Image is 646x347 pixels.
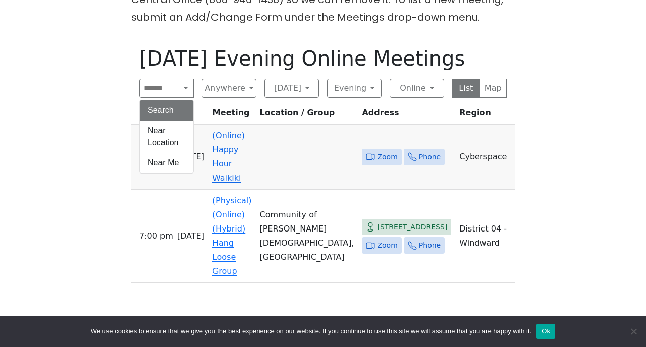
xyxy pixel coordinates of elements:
[455,190,515,283] td: District 04 - Windward
[91,326,531,336] span: We use cookies to ensure that we give you the best experience on our website. If you continue to ...
[140,153,193,173] button: Near Me
[390,79,444,98] button: Online
[327,79,382,98] button: Evening
[139,229,173,243] span: 7:00 PM
[358,106,455,125] th: Address
[212,131,245,183] a: (Online) Happy Hour Waikiki
[377,151,397,163] span: Zoom
[178,79,194,98] button: Search
[455,125,515,190] td: Cyberspace
[202,79,256,98] button: Anywhere
[455,106,515,125] th: Region
[479,79,507,98] button: Map
[264,79,319,98] button: [DATE]
[377,221,447,234] span: [STREET_ADDRESS]
[255,190,358,283] td: Community of [PERSON_NAME][DEMOGRAPHIC_DATA], [GEOGRAPHIC_DATA]
[139,79,178,98] input: Search
[419,151,441,163] span: Phone
[131,106,208,125] th: Time
[377,239,397,252] span: Zoom
[140,100,193,121] button: Search
[419,239,441,252] span: Phone
[139,46,507,71] h1: [DATE] Evening Online Meetings
[628,326,638,336] span: No
[177,229,204,243] span: [DATE]
[536,324,555,339] button: Ok
[452,79,480,98] button: List
[140,121,193,153] button: Near Location
[212,196,252,276] a: (Physical) (Online) (Hybrid) Hang Loose Group
[255,106,358,125] th: Location / Group
[208,106,256,125] th: Meeting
